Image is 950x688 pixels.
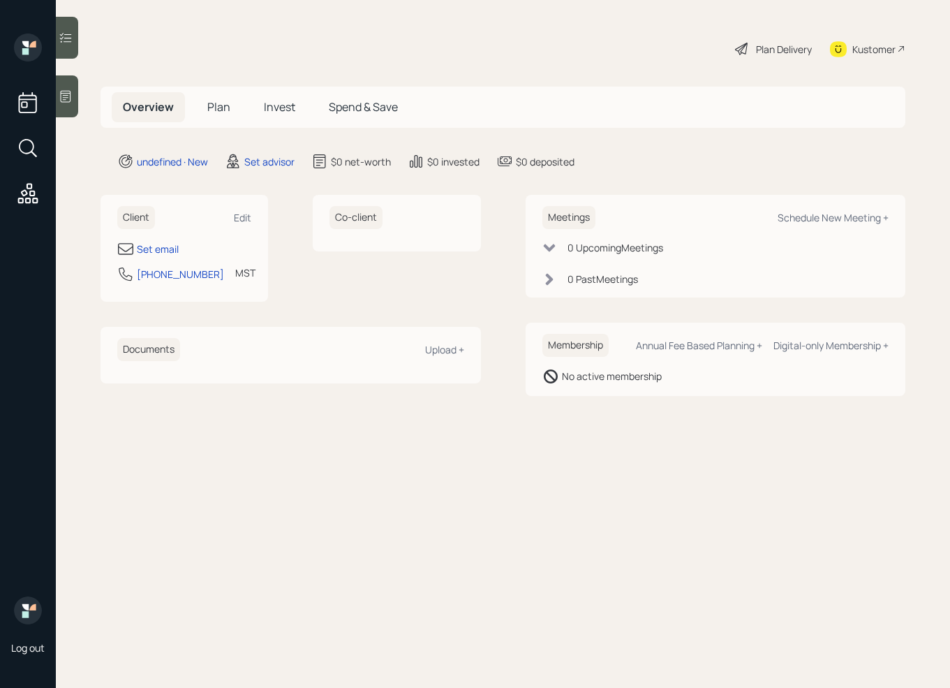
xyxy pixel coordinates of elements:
div: MST [235,265,255,280]
span: Spend & Save [329,99,398,115]
div: Set advisor [244,154,295,169]
div: Log out [11,641,45,654]
span: Invest [264,99,295,115]
div: Schedule New Meeting + [778,211,889,224]
div: Annual Fee Based Planning + [636,339,762,352]
div: 0 Past Meeting s [567,272,638,286]
div: Upload + [425,343,464,356]
div: Kustomer [852,42,896,57]
div: [PHONE_NUMBER] [137,267,224,281]
div: No active membership [562,369,662,383]
span: Plan [207,99,230,115]
h6: Client [117,206,155,229]
h6: Meetings [542,206,595,229]
div: 0 Upcoming Meeting s [567,240,663,255]
div: $0 deposited [516,154,574,169]
div: Digital-only Membership + [773,339,889,352]
div: $0 invested [427,154,480,169]
h6: Membership [542,334,609,357]
div: $0 net-worth [331,154,391,169]
h6: Documents [117,338,180,361]
h6: Co-client [329,206,383,229]
div: undefined · New [137,154,208,169]
span: Overview [123,99,174,115]
div: Plan Delivery [756,42,812,57]
div: Set email [137,242,179,256]
img: retirable_logo.png [14,596,42,624]
div: Edit [234,211,251,224]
